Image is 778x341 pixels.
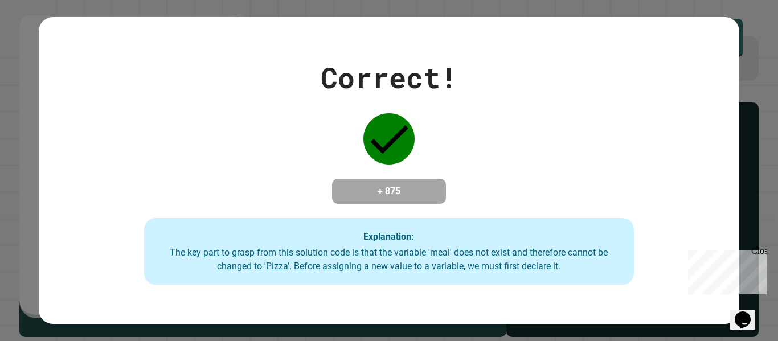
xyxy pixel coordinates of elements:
[683,246,767,294] iframe: chat widget
[155,246,623,273] div: The key part to grasp from this solution code is that the variable 'meal' does not exist and ther...
[321,56,457,99] div: Correct!
[730,295,767,330] iframe: To enrich screen reader interactions, please activate Accessibility in Grammarly extension settings
[363,231,414,241] strong: Explanation:
[5,5,79,72] div: Chat with us now!Close
[343,184,435,198] h4: + 875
